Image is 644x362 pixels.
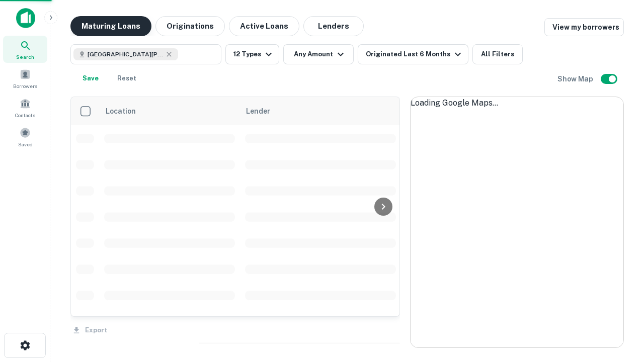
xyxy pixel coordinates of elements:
[74,68,107,88] button: Save your search to get updates of matches that match your search criteria.
[229,16,299,36] button: Active Loans
[3,36,47,63] a: Search
[246,105,270,117] span: Lender
[557,73,595,84] h6: Show Map
[18,140,33,148] span: Saved
[472,44,523,64] button: All Filters
[411,97,623,109] div: Loading Google Maps...
[303,16,364,36] button: Lenders
[15,111,35,119] span: Contacts
[105,105,149,117] span: Location
[16,53,34,61] span: Search
[358,44,468,64] button: Originated Last 6 Months
[225,44,279,64] button: 12 Types
[3,94,47,121] a: Contacts
[13,82,37,90] span: Borrowers
[3,65,47,92] a: Borrowers
[594,249,644,298] iframe: Chat Widget
[155,16,225,36] button: Originations
[88,50,163,59] span: [GEOGRAPHIC_DATA][PERSON_NAME], [GEOGRAPHIC_DATA], [GEOGRAPHIC_DATA]
[99,97,240,125] th: Location
[544,18,624,36] a: View my borrowers
[240,97,401,125] th: Lender
[283,44,354,64] button: Any Amount
[111,68,143,88] button: Reset
[70,16,151,36] button: Maturing Loans
[3,123,47,150] a: Saved
[366,48,464,60] div: Originated Last 6 Months
[16,8,35,28] img: capitalize-icon.png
